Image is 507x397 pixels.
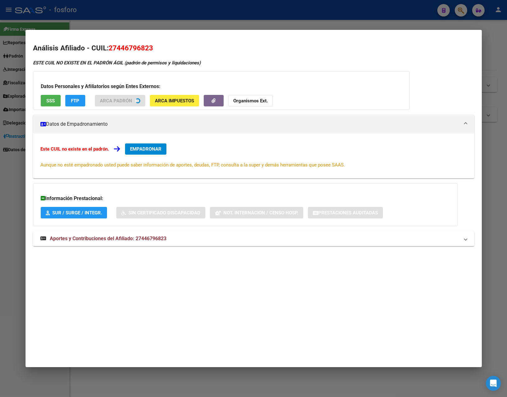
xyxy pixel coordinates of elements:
[40,162,345,168] span: Aunque no esté empadronado usted puede saber información de aportes, deudas, FTP, consulta a la s...
[95,95,145,106] button: ARCA Padrón
[33,60,201,66] strong: ESTE CUIL NO EXISTE EN EL PADRÓN ÁGIL (padrón de permisos y liquidaciones)
[116,207,205,218] button: Sin Certificado Discapacidad
[318,210,378,216] span: Prestaciones Auditadas
[41,95,61,106] button: SSS
[109,44,153,52] span: 27446796823
[228,95,273,106] button: Organismos Ext.
[33,231,474,246] mat-expansion-panel-header: Aportes y Contribuciones del Afiliado: 27446796823
[223,210,298,216] span: Not. Internacion / Censo Hosp.
[125,143,166,155] button: EMPADRONAR
[130,146,161,152] span: EMPADRONAR
[41,195,450,202] h3: Información Prestacional:
[50,236,166,241] span: Aportes y Contribuciones del Afiliado: 27446796823
[40,146,109,152] strong: Este CUIL no existe en el padrón.
[41,207,107,218] button: SUR / SURGE / INTEGR.
[308,207,383,218] button: Prestaciones Auditadas
[150,95,199,106] button: ARCA Impuestos
[486,376,501,391] div: Open Intercom Messenger
[41,83,402,90] h3: Datos Personales y Afiliatorios según Entes Externos:
[52,210,102,216] span: SUR / SURGE / INTEGR.
[46,98,55,104] span: SSS
[233,98,268,104] strong: Organismos Ext.
[71,98,79,104] span: FTP
[33,133,474,178] div: Datos de Empadronamiento
[33,115,474,133] mat-expansion-panel-header: Datos de Empadronamiento
[210,207,303,218] button: Not. Internacion / Censo Hosp.
[128,210,200,216] span: Sin Certificado Discapacidad
[33,43,474,54] h2: Análisis Afiliado - CUIL:
[40,120,459,128] mat-panel-title: Datos de Empadronamiento
[65,95,85,106] button: FTP
[155,98,194,104] span: ARCA Impuestos
[100,98,132,104] span: ARCA Padrón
